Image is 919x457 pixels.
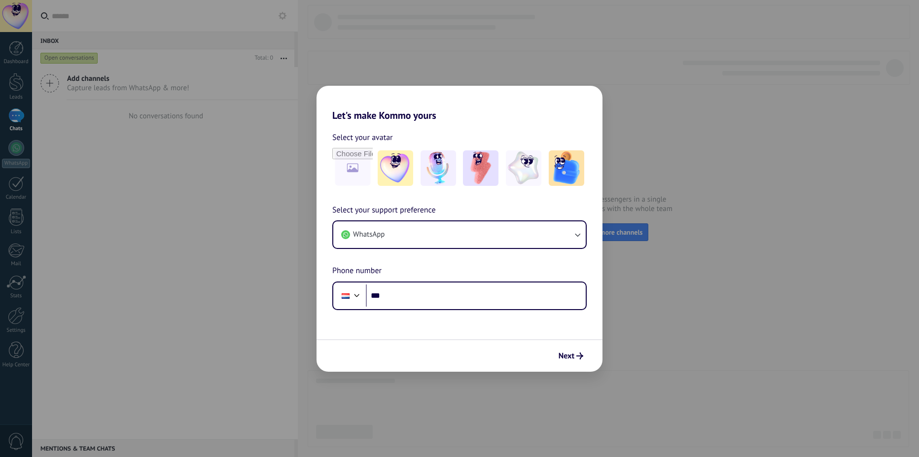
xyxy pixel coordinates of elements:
[332,265,382,278] span: Phone number
[353,230,385,240] span: WhatsApp
[554,348,588,364] button: Next
[378,150,413,186] img: -1.jpeg
[333,221,586,248] button: WhatsApp
[506,150,541,186] img: -4.jpeg
[463,150,498,186] img: -3.jpeg
[317,86,602,121] h2: Let's make Kommo yours
[332,204,436,217] span: Select your support preference
[336,285,355,306] div: Netherlands: + 31
[559,352,574,359] span: Next
[549,150,584,186] img: -5.jpeg
[332,131,393,144] span: Select your avatar
[421,150,456,186] img: -2.jpeg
